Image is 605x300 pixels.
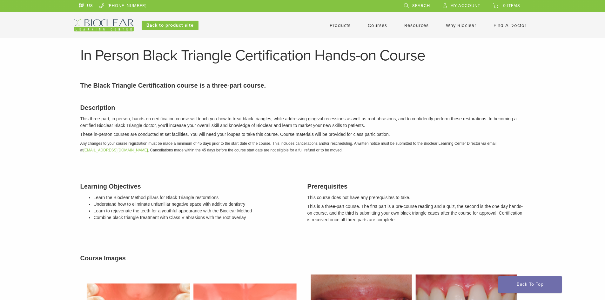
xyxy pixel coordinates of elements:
li: Combine black triangle treatment with Class V abrasions with the root overlay [94,214,298,221]
a: Why Bioclear [446,23,476,28]
img: Bioclear [74,19,134,31]
p: The Black Triangle Certification course is a three-part course. [80,81,525,90]
h3: Course Images [80,253,525,263]
p: This course does not have any prerequisites to take. [307,194,525,201]
span: Search [412,3,430,8]
span: 0 items [503,3,520,8]
a: Courses [368,23,387,28]
li: Understand how to eliminate unfamiliar negative space with additive dentistry [94,201,298,208]
p: These in-person courses are conducted at set facilities. You will need your loupes to take this c... [80,131,525,138]
a: Back to product site [142,21,198,30]
li: Learn the Bioclear Method pillars for Black Triangle restorations [94,194,298,201]
p: This three-part, in person, hands-on certification course will teach you how to treat black trian... [80,116,525,129]
p: This is a three-part course. The first part is a pre-course reading and a quiz, the second is the... [307,203,525,223]
a: [EMAIL_ADDRESS][DOMAIN_NAME] [84,148,148,152]
a: Back To Top [498,276,562,293]
h3: Prerequisites [307,182,525,191]
a: Resources [404,23,429,28]
span: My Account [450,3,480,8]
h1: In Person Black Triangle Certification Hands-on Course [80,48,525,63]
li: Learn to rejuvenate the teeth for a youthful appearance with the Bioclear Method [94,208,298,214]
em: Any changes to your course registration must be made a minimum of 45 days prior to the start date... [80,141,496,152]
a: Products [330,23,351,28]
h3: Learning Objectives [80,182,298,191]
a: Find A Doctor [494,23,527,28]
h3: Description [80,103,525,112]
